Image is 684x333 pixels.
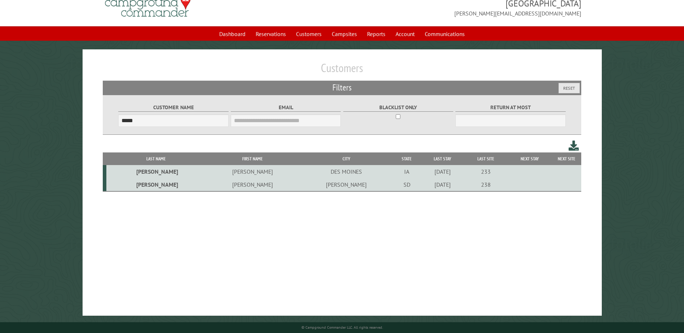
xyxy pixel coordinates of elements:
[206,165,299,178] td: [PERSON_NAME]
[422,168,463,175] div: [DATE]
[569,139,579,152] a: Download this customer list (.csv)
[118,103,228,112] label: Customer Name
[103,81,581,94] h2: Filters
[300,178,393,191] td: [PERSON_NAME]
[106,178,206,191] td: [PERSON_NAME]
[343,103,453,112] label: Blacklist only
[391,27,419,41] a: Account
[327,27,361,41] a: Campsites
[292,27,326,41] a: Customers
[231,103,341,112] label: Email
[215,27,250,41] a: Dashboard
[455,103,565,112] label: Return at most
[507,152,552,165] th: Next Stay
[464,178,507,191] td: 238
[393,178,421,191] td: SD
[300,152,393,165] th: City
[106,165,206,178] td: [PERSON_NAME]
[552,152,581,165] th: Next Site
[251,27,290,41] a: Reservations
[393,165,421,178] td: IA
[422,181,463,188] div: [DATE]
[421,152,464,165] th: Last Stay
[464,152,507,165] th: Last Site
[393,152,421,165] th: State
[103,61,581,81] h1: Customers
[464,165,507,178] td: 233
[301,325,383,330] small: © Campground Commander LLC. All rights reserved.
[206,178,299,191] td: [PERSON_NAME]
[559,83,580,93] button: Reset
[106,152,206,165] th: Last Name
[206,152,299,165] th: First Name
[300,165,393,178] td: DES MOINES
[420,27,469,41] a: Communications
[363,27,390,41] a: Reports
